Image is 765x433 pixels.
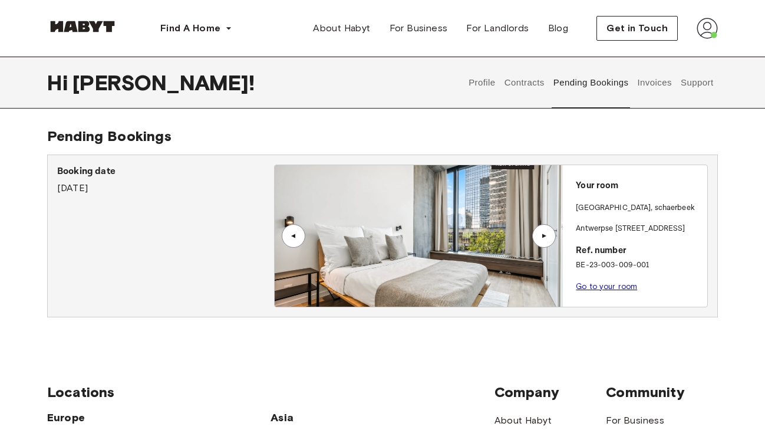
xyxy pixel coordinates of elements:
a: Go to your room [576,282,637,291]
a: For Business [380,17,457,40]
span: Pending Bookings [47,127,172,145]
span: Europe [47,411,271,425]
button: Find A Home [151,17,242,40]
p: Antwerpse [STREET_ADDRESS] [576,223,703,235]
span: Blog [548,21,569,35]
span: For Business [390,21,448,35]
a: About Habyt [494,414,552,428]
button: Support [679,57,715,109]
button: Contracts [503,57,546,109]
span: [PERSON_NAME] ! [72,70,255,95]
img: Image of the room [275,165,563,307]
span: Asia [271,411,382,425]
p: Ref. number [576,244,703,258]
button: Invoices [636,57,673,109]
div: [DATE] [57,165,274,195]
span: Locations [47,383,494,401]
a: For Landlords [457,17,538,40]
div: ▲ [538,232,550,240]
span: Find A Home [160,21,220,35]
a: About Habyt [304,17,380,40]
span: Community [606,383,718,401]
p: BE-23-003-009-001 [576,260,703,271]
button: Get in Touch [596,16,678,41]
p: Booking date [57,165,274,179]
span: For Landlords [466,21,529,35]
button: Profile [467,57,497,109]
p: Your room [576,179,703,193]
span: About Habyt [313,21,370,35]
span: Hi [47,70,72,95]
img: Habyt [47,21,118,32]
button: Pending Bookings [552,57,630,109]
span: Company [494,383,606,401]
a: Blog [539,17,578,40]
div: ▲ [288,232,299,240]
div: user profile tabs [464,57,718,109]
a: For Business [606,414,664,428]
p: [GEOGRAPHIC_DATA] , schaerbeek [576,202,695,214]
span: Get in Touch [606,21,668,35]
img: avatar [697,18,718,39]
